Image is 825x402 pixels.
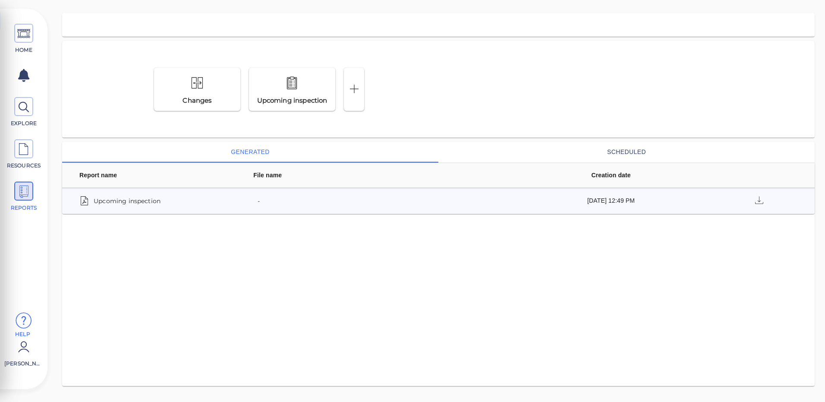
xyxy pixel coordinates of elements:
button: generated [62,142,438,163]
th: Creation date [519,163,693,188]
span: REPORTS [6,204,42,212]
span: - [258,195,260,207]
span: RESOURCES [6,162,42,170]
div: basic tabs example [62,142,815,163]
th: Report name [62,163,236,188]
table: sticky table [62,163,815,214]
span: Help [4,330,41,337]
a: HOME [4,24,43,54]
td: [DATE] 12:49 PM [519,188,693,214]
span: [PERSON_NAME] [4,360,41,367]
iframe: Chat [788,363,819,396]
button: scheduled [438,142,815,163]
th: File name [236,163,519,188]
a: EXPLORE [4,97,43,127]
a: REPORTS [4,182,43,212]
span: EXPLORE [6,119,42,127]
a: RESOURCES [4,139,43,170]
span: Upcoming inspection [94,195,161,207]
span: HOME [6,46,42,54]
div: Upcoming inspection [250,96,334,106]
div: Changes [176,96,218,106]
